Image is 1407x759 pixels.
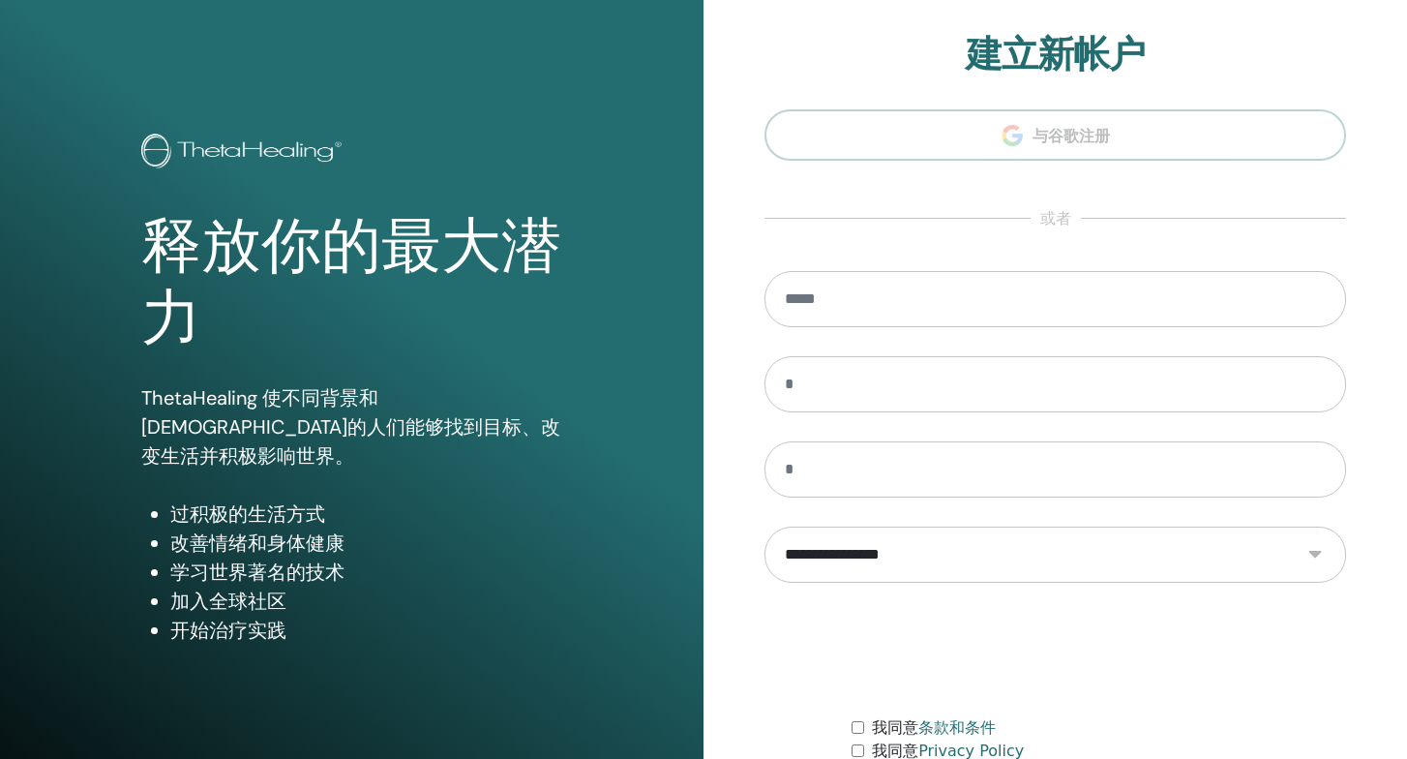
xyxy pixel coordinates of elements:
h2: 建立新帐户 [764,33,1346,77]
li: 加入全球社区 [170,587,562,616]
h1: 释放你的最大潜力 [141,211,562,355]
a: 条款和条件 [918,718,996,737]
span: 或者 [1031,207,1081,230]
li: 改善情绪和身体健康 [170,529,562,558]
li: 学习世界著名的技术 [170,558,562,587]
li: 开始治疗实践 [170,616,562,645]
li: 过积极的生活方式 [170,500,562,529]
p: ThetaHealing 使不同背景和[DEMOGRAPHIC_DATA]的人们能够找到目标、改变生活并积极影响世界。 [141,383,562,471]
label: 我同意 [872,716,996,740]
iframe: reCAPTCHA [909,612,1203,687]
